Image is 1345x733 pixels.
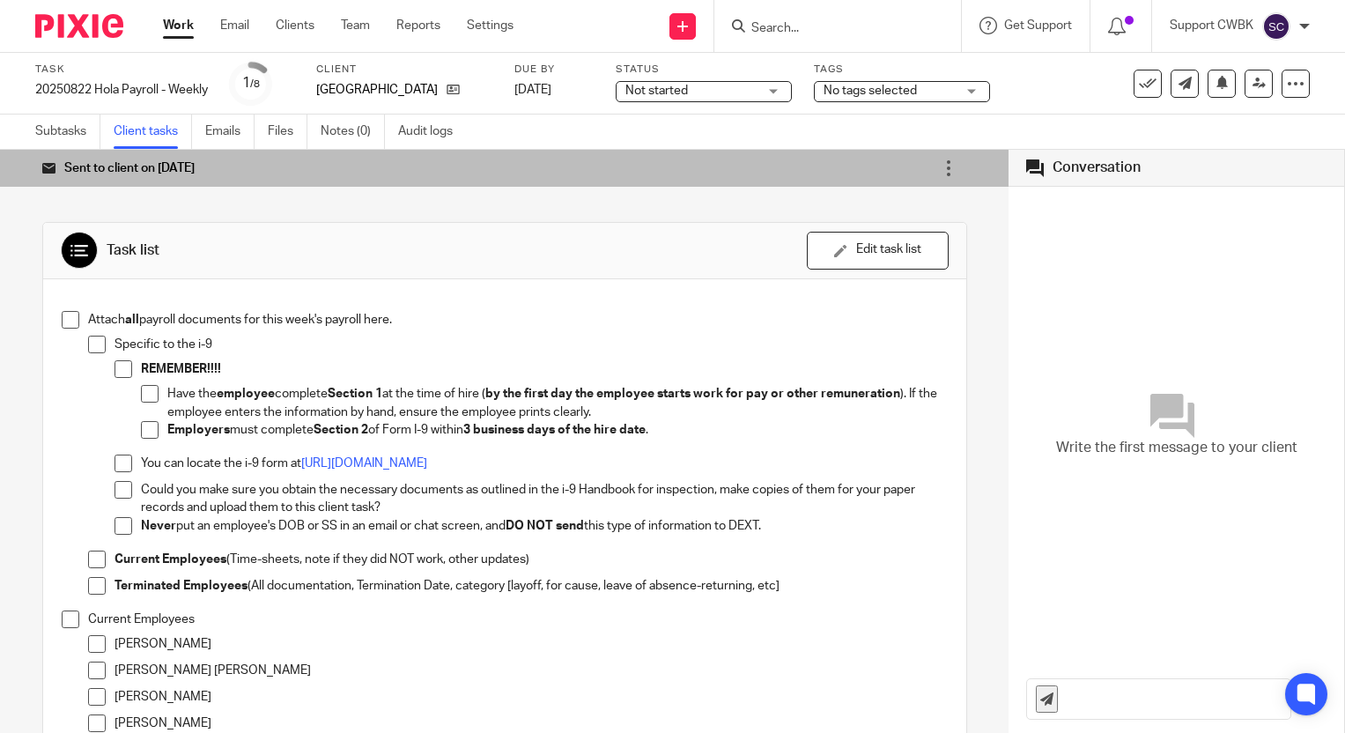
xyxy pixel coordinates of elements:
[88,311,948,329] p: Attach payroll documents for this week's payroll here.
[205,115,255,149] a: Emails
[167,424,230,436] strong: Employers
[115,635,948,653] p: [PERSON_NAME]
[514,63,594,77] label: Due by
[141,520,176,532] strong: Never
[807,232,949,270] button: Edit task list
[35,81,208,99] div: 20250822 Hola Payroll - Weekly
[141,363,221,375] strong: REMEMBER!!!!
[1170,17,1253,34] p: Support CWBK
[616,63,792,77] label: Status
[35,115,100,149] a: Subtasks
[467,17,514,34] a: Settings
[141,517,948,535] p: put an employee's DOB or SS in an email or chat screen, and this type of information to DEXT.
[115,551,948,568] p: (Time-sheets, note if they did NOT work, other updates)
[268,115,307,149] a: Files
[1262,12,1290,41] img: svg%3E
[514,84,551,96] span: [DATE]
[341,17,370,34] a: Team
[115,662,948,679] p: [PERSON_NAME] [PERSON_NAME]
[115,688,948,706] p: [PERSON_NAME]
[114,115,192,149] a: Client tasks
[485,388,900,400] strong: by the first day the employee starts work for pay or other remuneration
[328,388,382,400] strong: Section 1
[398,115,466,149] a: Audit logs
[88,611,948,628] p: Current Employees
[125,314,139,326] strong: all
[141,481,948,517] p: Could you make sure you obtain the necessary documents as outlined in the i-9 Handbook for inspec...
[276,17,314,34] a: Clients
[35,63,208,77] label: Task
[115,714,948,732] p: [PERSON_NAME]
[167,421,948,439] p: must complete of Form I-9 within .
[750,21,908,37] input: Search
[1004,19,1072,32] span: Get Support
[1056,438,1297,458] span: Write the first message to your client
[163,17,194,34] a: Work
[217,388,275,400] strong: employee
[396,17,440,34] a: Reports
[814,63,990,77] label: Tags
[301,457,427,470] a: [URL][DOMAIN_NAME]
[141,455,948,472] p: You can locate the i-9 form at
[250,79,260,89] small: /8
[556,520,584,532] strong: send
[314,424,368,436] strong: Section 2
[824,85,917,97] span: No tags selected
[463,424,646,436] strong: 3 business days of the hire date
[115,577,948,595] p: (All documentation, Termination Date, category [layoff, for cause, leave of absence-returning, etc]
[506,520,553,532] strong: DO NOT
[316,81,438,99] p: [GEOGRAPHIC_DATA]
[115,553,226,566] strong: Current Employees
[35,14,123,38] img: Pixie
[115,336,948,353] p: Specific to the i-9
[1053,159,1141,177] div: Conversation
[242,73,260,93] div: 1
[42,159,195,177] div: Sent to client on [DATE]
[107,241,159,260] div: Task list
[167,385,948,421] p: Have the complete at the time of hire ( ). If the employee enters the information by hand, ensure...
[220,17,249,34] a: Email
[115,580,248,592] strong: Terminated Employees
[625,85,688,97] span: Not started
[316,63,492,77] label: Client
[321,115,385,149] a: Notes (0)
